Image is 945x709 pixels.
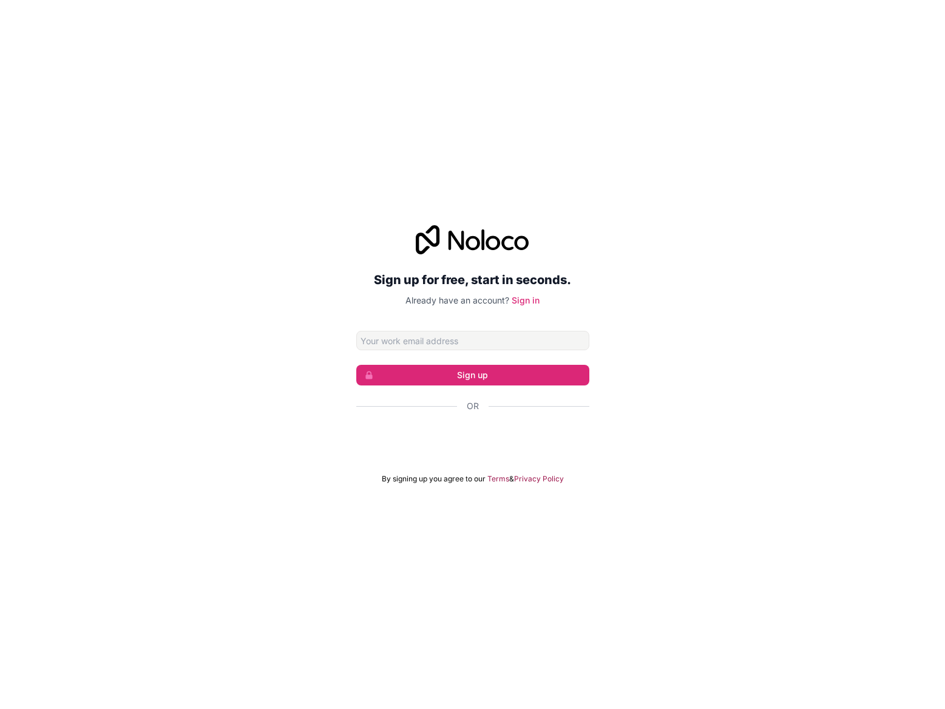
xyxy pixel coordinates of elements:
[405,295,509,305] span: Already have an account?
[509,474,514,484] span: &
[487,474,509,484] a: Terms
[356,331,589,350] input: Email address
[467,400,479,412] span: Or
[356,269,589,291] h2: Sign up for free, start in seconds.
[512,295,540,305] a: Sign in
[356,365,589,385] button: Sign up
[382,474,486,484] span: By signing up you agree to our
[514,474,564,484] a: Privacy Policy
